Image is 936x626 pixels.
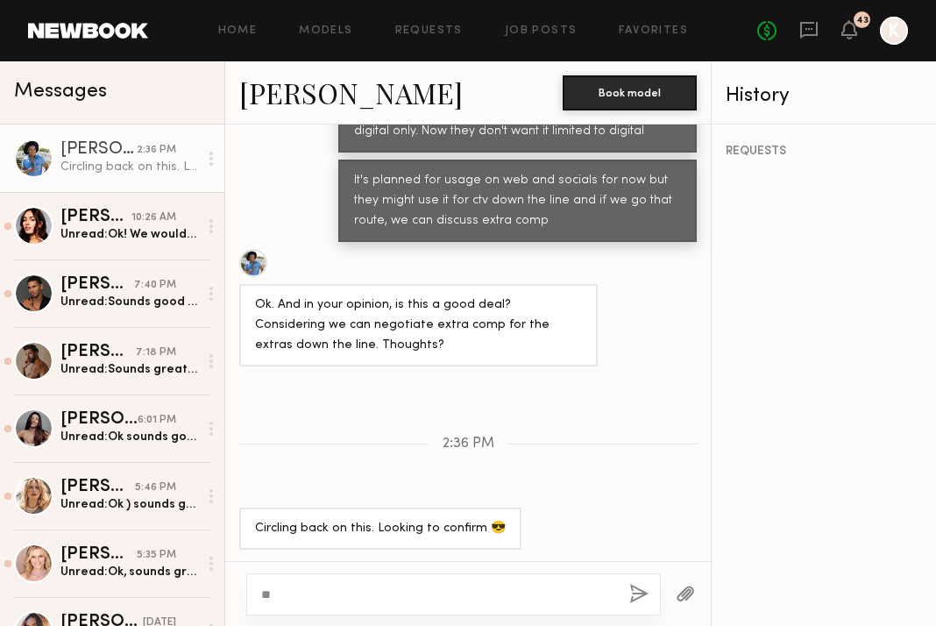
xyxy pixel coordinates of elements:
button: Book model [563,75,697,110]
a: Models [299,25,352,37]
a: Favorites [619,25,688,37]
div: [PERSON_NAME] [60,344,136,361]
div: 2:36 PM [137,142,176,159]
a: Book model [563,84,697,99]
div: [PERSON_NAME] [60,546,137,564]
div: Ok. And in your opinion, is this a good deal? Considering we can negotiate extra comp for the ext... [255,295,582,356]
div: Unread: Ok! We would know ahead of time though correct? I think realistically if they’re having t... [60,226,198,243]
div: Unread: Ok ) sounds good [60,496,198,513]
div: History [726,86,922,106]
div: It's planned for usage on web and socials for now but they might use it for ctv down the line and... [354,171,681,231]
div: Unread: Sounds great. Thank you! Looking forward to hear back from you. [60,361,198,378]
a: Home [218,25,258,37]
div: 5:46 PM [135,480,176,496]
div: Unread: Sounds good I’m in! [60,294,198,310]
a: K [880,17,908,45]
div: REQUESTS [726,146,922,158]
div: 10:26 AM [131,210,176,226]
div: [PERSON_NAME] [60,209,131,226]
div: Unread: Ok, sounds great. Thank you so much! [60,564,198,580]
div: 7:18 PM [136,345,176,361]
div: 6:01 PM [138,412,176,429]
div: [PERSON_NAME] [60,141,137,159]
div: Circling back on this. Looking to confirm 😎 [255,519,506,539]
div: 7:40 PM [134,277,176,294]
span: Messages [14,82,107,102]
a: Requests [395,25,463,37]
div: [PERSON_NAME] [60,479,135,496]
div: [PERSON_NAME] [60,411,138,429]
div: 5:35 PM [137,547,176,564]
span: 2:36 PM [443,437,494,452]
a: [PERSON_NAME] [239,74,463,111]
div: Circling back on this. Looking to confirm 😎 [60,159,198,175]
div: [PERSON_NAME] [60,276,134,294]
div: Unread: Ok sounds good, thank you [60,429,198,445]
div: 43 [856,16,869,25]
a: Job Posts [505,25,578,37]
